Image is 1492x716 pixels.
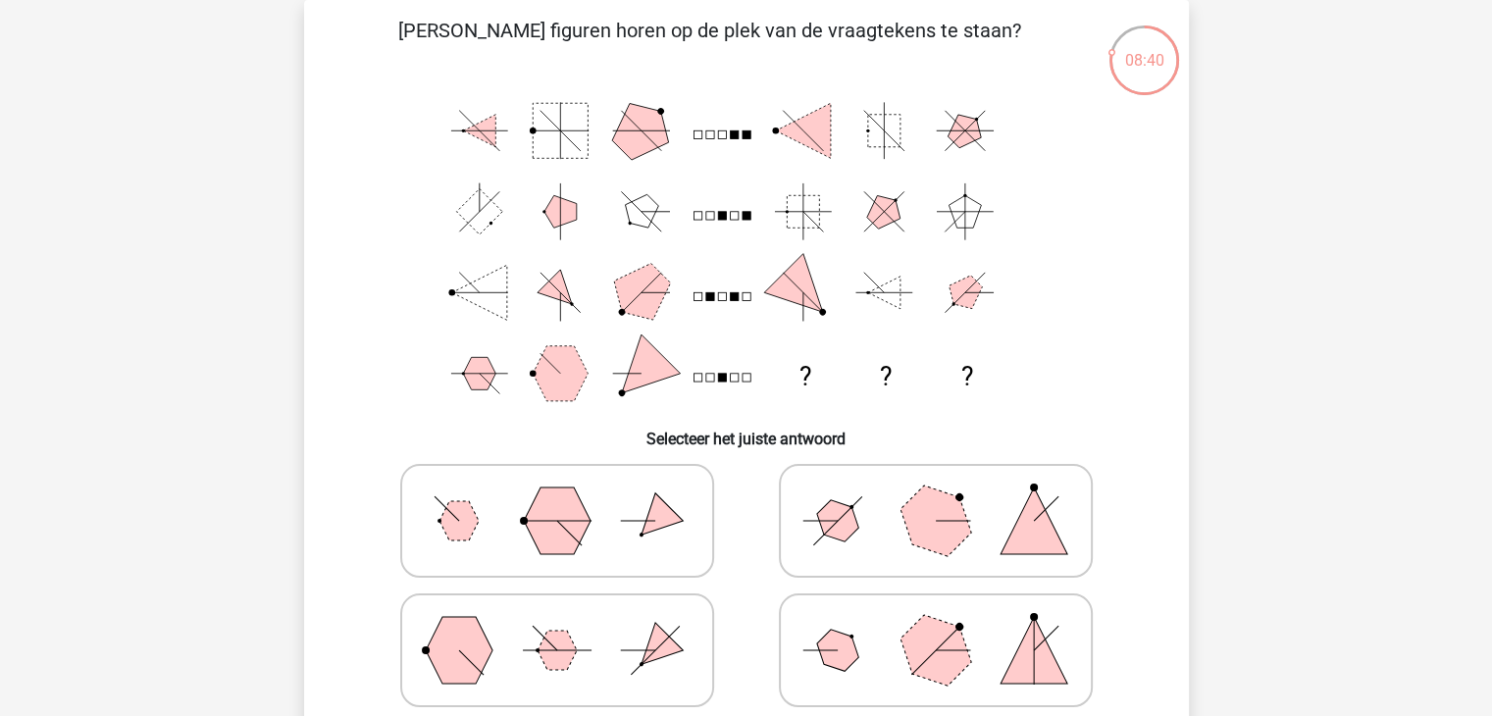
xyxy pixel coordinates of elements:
[335,16,1084,75] p: [PERSON_NAME] figuren horen op de plek van de vraagtekens te staan?
[1107,24,1181,73] div: 08:40
[880,362,892,391] text: ?
[335,414,1158,448] h6: Selecteer het juiste antwoord
[798,362,810,391] text: ?
[960,362,972,391] text: ?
